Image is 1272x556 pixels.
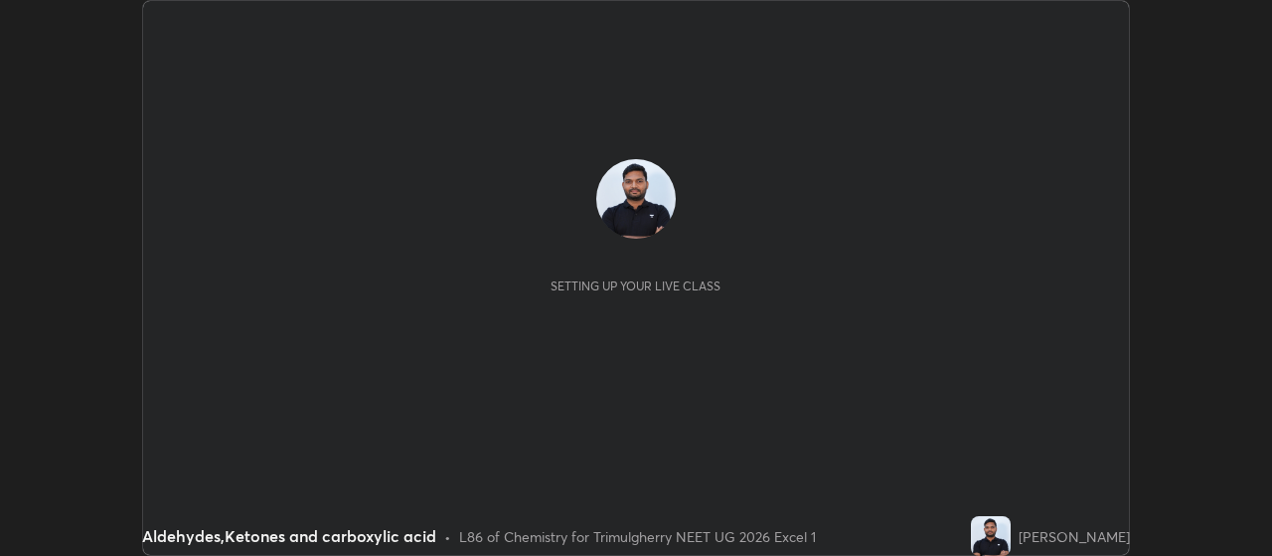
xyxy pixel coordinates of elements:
div: [PERSON_NAME] [1019,526,1130,547]
div: L86 of Chemistry for Trimulgherry NEET UG 2026 Excel 1 [459,526,816,547]
div: • [444,526,451,547]
div: Setting up your live class [551,278,720,293]
img: 383b66c0c3614af79ab0dc2b19d8be9a.jpg [596,159,676,239]
div: Aldehydes,Ketones and carboxylic acid [142,524,436,548]
img: 383b66c0c3614af79ab0dc2b19d8be9a.jpg [971,516,1011,556]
